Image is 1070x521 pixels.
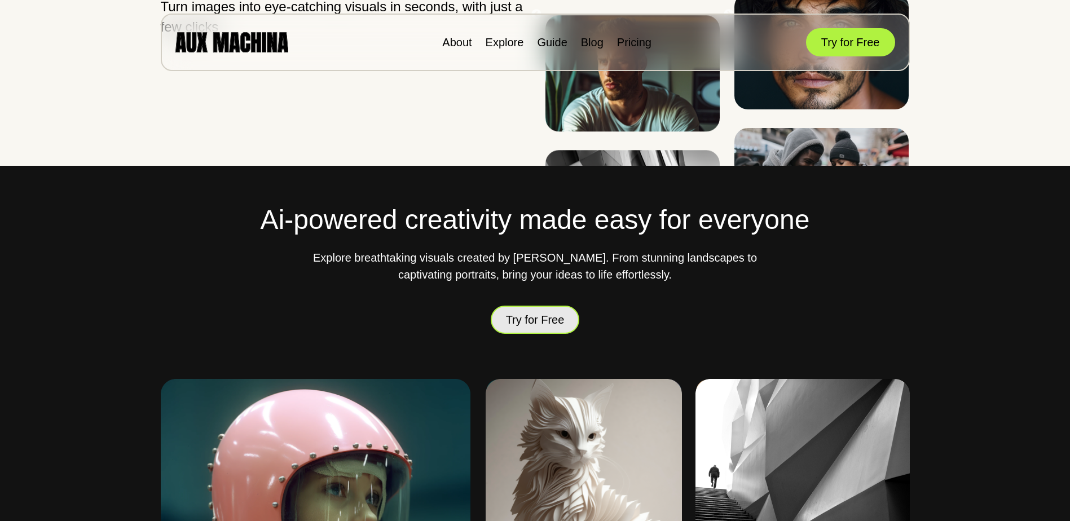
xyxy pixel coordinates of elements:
a: Explore [486,36,524,48]
button: Try for Free [806,28,895,56]
a: Guide [537,36,567,48]
button: Try for Free [491,305,580,335]
h2: Ai-powered creativity made easy for everyone [161,200,910,240]
a: Blog [581,36,604,48]
p: Explore breathtaking visuals created by [PERSON_NAME]. From stunning landscapes to captivating po... [310,249,761,283]
a: About [442,36,472,48]
img: AUX MACHINA [175,32,288,52]
a: Pricing [617,36,651,48]
img: Image [545,150,720,266]
img: Image [545,15,720,131]
img: Image [734,128,909,244]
